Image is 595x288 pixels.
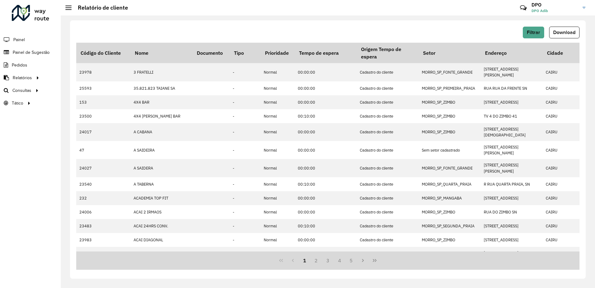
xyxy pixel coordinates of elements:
[357,177,419,191] td: Cadastro do cliente
[76,63,130,81] td: 23978
[517,1,530,15] a: Contato Rápido
[130,205,192,219] td: ACAI 2 IRMAOS
[130,191,192,205] td: ACADEMIA TOP FIT
[295,205,357,219] td: 00:00:00
[357,81,419,95] td: Cadastro do cliente
[230,177,261,191] td: -
[419,159,481,177] td: MORRO_SP_FONTE_GRANDE
[527,30,540,35] span: Filtrar
[357,43,419,63] th: Origem Tempo de espera
[76,159,130,177] td: 24027
[523,27,544,38] button: Filtrar
[130,81,192,95] td: 35.821.823 TAIANE SA
[13,75,32,81] span: Relatórios
[295,123,357,141] td: 00:00:00
[230,233,261,247] td: -
[230,159,261,177] td: -
[192,43,230,63] th: Documento
[549,27,580,38] button: Download
[261,205,295,219] td: Normal
[230,205,261,219] td: -
[310,255,322,266] button: 2
[481,191,543,205] td: [STREET_ADDRESS]
[481,233,543,247] td: [STREET_ADDRESS]
[230,247,261,265] td: -
[230,81,261,95] td: -
[76,141,130,159] td: 47
[13,37,25,43] span: Painel
[76,233,130,247] td: 23983
[76,123,130,141] td: 24017
[261,81,295,95] td: Normal
[76,177,130,191] td: 23540
[12,100,23,106] span: Tático
[261,177,295,191] td: Normal
[419,233,481,247] td: MORRO_SP_ZIMBO
[419,247,481,265] td: GAMBOA_NOVA_GAMBOA
[230,109,261,123] td: -
[481,247,543,265] td: [STREET_ADDRESS][PERSON_NAME]
[295,95,357,109] td: 00:00:00
[369,255,381,266] button: Last Page
[261,191,295,205] td: Normal
[76,43,130,63] th: Código do Cliente
[357,63,419,81] td: Cadastro do cliente
[261,109,295,123] td: Normal
[261,43,295,63] th: Prioridade
[357,141,419,159] td: Cadastro do cliente
[76,247,130,265] td: 23963
[230,123,261,141] td: -
[334,255,346,266] button: 4
[357,159,419,177] td: Cadastro do cliente
[357,205,419,219] td: Cadastro do cliente
[295,159,357,177] td: 00:00:00
[12,87,31,94] span: Consultas
[230,43,261,63] th: Tipo
[230,95,261,109] td: -
[531,8,578,14] span: DPO Adib
[130,63,192,81] td: 3 FRATELLI
[261,95,295,109] td: Normal
[481,63,543,81] td: [STREET_ADDRESS][PERSON_NAME]
[419,95,481,109] td: MORRO_SP_ZIMBO
[130,219,192,233] td: ACAI 24HRS CONV.
[295,81,357,95] td: 00:00:00
[261,63,295,81] td: Normal
[322,255,334,266] button: 3
[261,159,295,177] td: Normal
[481,141,543,159] td: [STREET_ADDRESS][PERSON_NAME]
[357,123,419,141] td: Cadastro do cliente
[130,233,192,247] td: ACAI DIAGONAL
[481,43,543,63] th: Endereço
[357,233,419,247] td: Cadastro do cliente
[295,191,357,205] td: 00:00:00
[481,123,543,141] td: [STREET_ADDRESS][DEMOGRAPHIC_DATA]
[295,219,357,233] td: 00:10:00
[261,219,295,233] td: Normal
[346,255,357,266] button: 5
[130,247,192,265] td: ACARAJE DA MARA
[261,123,295,141] td: Normal
[419,219,481,233] td: MORRO_SP_SEGUNDA_PRAIA
[357,95,419,109] td: Cadastro do cliente
[419,205,481,219] td: MORRO_SP_ZIMBO
[230,63,261,81] td: -
[357,109,419,123] td: Cadastro do cliente
[295,43,357,63] th: Tempo de espera
[130,141,192,159] td: A SAIDEIRA
[299,255,311,266] button: 1
[481,159,543,177] td: [STREET_ADDRESS][PERSON_NAME]
[13,49,50,56] span: Painel de Sugestão
[481,95,543,109] td: [STREET_ADDRESS]
[261,141,295,159] td: Normal
[295,177,357,191] td: 00:10:00
[76,191,130,205] td: 232
[230,191,261,205] td: -
[76,81,130,95] td: 25593
[419,141,481,159] td: Sem setor cadastrado
[76,109,130,123] td: 23500
[357,219,419,233] td: Cadastro do cliente
[419,109,481,123] td: MORRO_SP_ZIMBO
[357,255,369,266] button: Next Page
[481,205,543,219] td: RUA DO ZIMBO SN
